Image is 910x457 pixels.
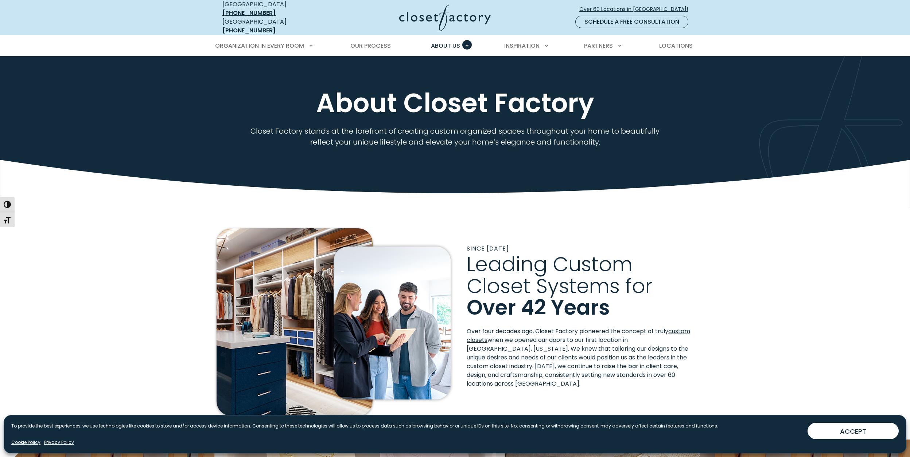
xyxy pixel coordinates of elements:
[221,89,689,117] h1: About Closet Factory
[467,293,610,322] span: Over 42 Years
[334,247,451,399] img: Closet Factory designer and homeowners
[467,327,690,344] a: custom closets
[579,3,694,16] a: Over 60 Locations in [GEOGRAPHIC_DATA]!
[222,26,276,35] a: [PHONE_NUMBER]
[399,4,491,31] img: Closet Factory Logo
[44,439,74,446] a: Privacy Policy
[431,42,460,50] span: About Us
[11,439,40,446] a: Cookie Policy
[222,9,276,17] a: [PHONE_NUMBER]
[504,42,540,50] span: Inspiration
[584,42,613,50] span: Partners
[808,423,899,439] button: ACCEPT
[222,17,328,35] div: [GEOGRAPHIC_DATA]
[467,244,693,253] p: Since [DATE]
[241,126,669,147] p: Closet Factory stands at the forefront of creating custom organized spaces throughout your home t...
[579,5,694,13] span: Over 60 Locations in [GEOGRAPHIC_DATA]!
[217,228,373,416] img: Walk in closet with custom shelves and island
[11,423,718,429] p: To provide the best experiences, we use technologies like cookies to store and/or access device i...
[575,16,688,28] a: Schedule a Free Consultation
[210,36,700,56] nav: Primary Menu
[350,42,391,50] span: Our Process
[467,250,633,279] span: Leading Custom
[215,42,304,50] span: Organization in Every Room
[467,327,693,388] p: Over four decades ago, Closet Factory pioneered the concept of truly when we opened our doors to ...
[467,272,653,300] span: Closet Systems for
[659,42,693,50] span: Locations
